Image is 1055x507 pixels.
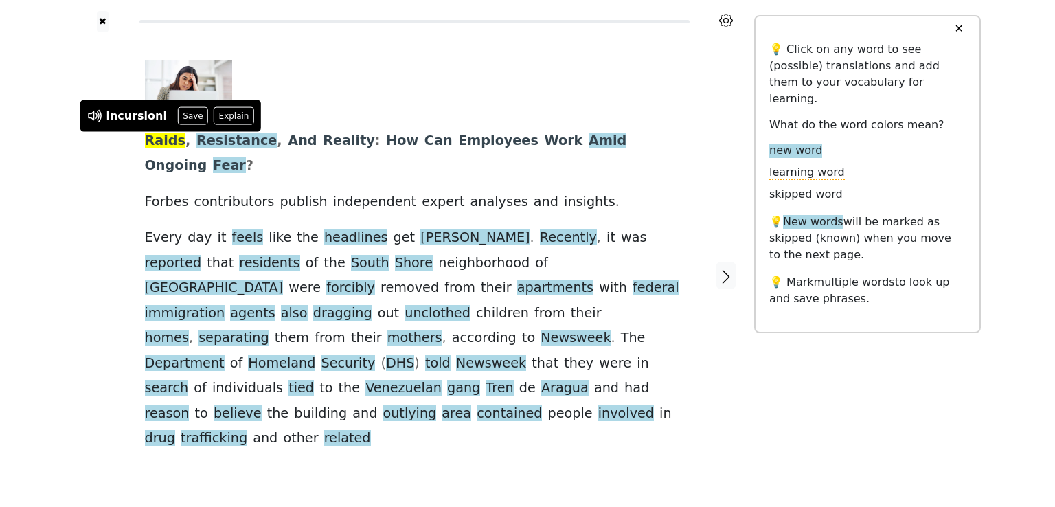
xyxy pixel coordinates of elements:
span: dragging [313,305,372,322]
span: immigration [145,305,225,322]
span: with [599,280,627,297]
span: drug [145,430,175,447]
button: Explain [214,107,254,125]
span: Tren [486,380,513,397]
span: were [288,280,321,297]
span: forcibly [326,280,375,297]
span: residents [239,255,299,272]
span: also [281,305,308,322]
span: Fear [213,157,246,174]
span: learning word [769,166,845,180]
span: ( [381,355,386,372]
span: . [615,194,620,211]
span: Forbes [145,194,189,211]
span: new word [769,144,822,158]
span: their [571,305,602,322]
span: And [288,133,317,150]
span: children [476,305,529,322]
span: were [599,355,631,372]
span: that [207,255,234,272]
span: it [606,229,615,247]
span: the [297,229,319,247]
span: tied [288,380,314,397]
span: gang [447,380,480,397]
span: ) [414,355,420,372]
span: independent [333,194,416,211]
span: feels [232,229,264,247]
span: separating [198,330,269,347]
span: contributors [194,194,275,211]
span: agents [230,305,275,322]
span: and [253,430,277,447]
span: neighborhood [438,255,530,272]
img: 0x0.jpg [145,60,233,118]
span: , [189,330,193,347]
span: Amid [589,133,626,150]
span: , [442,330,446,347]
span: that [532,355,558,372]
span: Venezuelan [365,380,442,397]
span: federal [633,280,679,297]
span: related [324,430,371,447]
span: according [452,330,517,347]
span: area [442,405,471,422]
span: it [218,229,227,247]
span: analyses [470,194,528,211]
span: the [324,255,345,272]
span: to [195,405,208,422]
span: Raids [145,133,185,150]
span: South [351,255,389,272]
span: Employees [458,133,538,150]
span: multiple words [814,275,895,289]
span: publish [280,194,327,211]
span: to [522,330,535,347]
span: like [269,229,291,247]
span: get [394,229,416,247]
span: to [319,380,332,397]
span: out [378,305,399,322]
span: Ongoing [145,157,207,174]
span: they [564,355,593,372]
span: reason [145,405,190,422]
p: 💡 Mark to look up and save phrases. [769,274,966,307]
span: Newsweek [541,330,611,347]
span: in [659,405,672,422]
span: headlines [324,229,388,247]
span: of [230,355,243,372]
span: Resistance [196,133,277,150]
span: skipped word [769,188,843,202]
span: outlying [383,405,436,422]
span: Aragua [541,380,589,397]
span: Every [145,229,183,247]
button: ✖ [97,11,109,32]
span: the [267,405,289,422]
span: had [624,380,649,397]
span: other [283,430,318,447]
button: ✕ [946,16,971,41]
span: homes [145,330,189,347]
span: Department [145,355,225,372]
span: [PERSON_NAME] [420,229,530,247]
span: , [597,229,601,247]
span: and [594,380,619,397]
span: de [519,380,536,397]
span: from [315,330,345,347]
span: removed [381,280,439,297]
span: and [352,405,377,422]
span: was [621,229,646,247]
span: from [444,280,475,297]
span: unclothed [405,305,470,322]
div: incursioni [106,108,167,124]
p: 💡 Click on any word to see (possible) translations and add them to your vocabulary for learning. [769,41,966,107]
span: in [637,355,649,372]
span: day [188,229,212,247]
span: believe [214,405,262,422]
span: trafficking [181,430,247,447]
span: building [294,405,347,422]
span: them [275,330,309,347]
span: Work [545,133,583,150]
button: Save [178,107,208,125]
span: their [351,330,382,347]
span: and [534,194,558,211]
